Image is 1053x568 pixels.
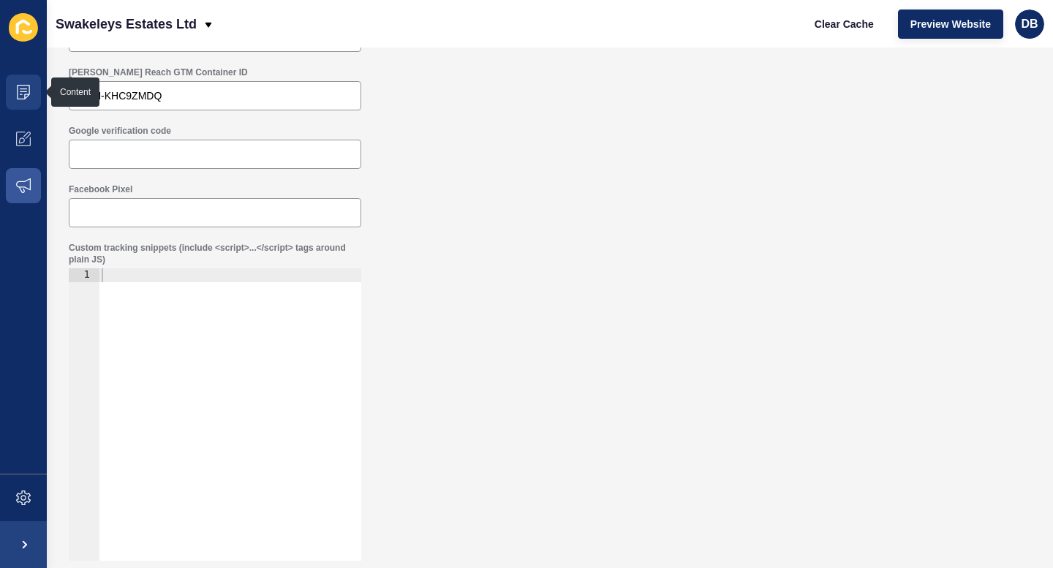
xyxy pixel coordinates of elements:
[56,6,197,42] p: Swakeleys Estates Ltd
[60,86,91,98] div: Content
[69,268,99,282] div: 1
[69,183,132,195] label: Facebook Pixel
[898,10,1003,39] button: Preview Website
[69,242,361,265] label: Custom tracking snippets (include <script>...</script> tags around plain JS)
[802,10,886,39] button: Clear Cache
[815,17,874,31] span: Clear Cache
[910,17,991,31] span: Preview Website
[1021,17,1038,31] span: DB
[69,67,248,78] label: [PERSON_NAME] Reach GTM Container ID
[69,125,171,137] label: Google verification code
